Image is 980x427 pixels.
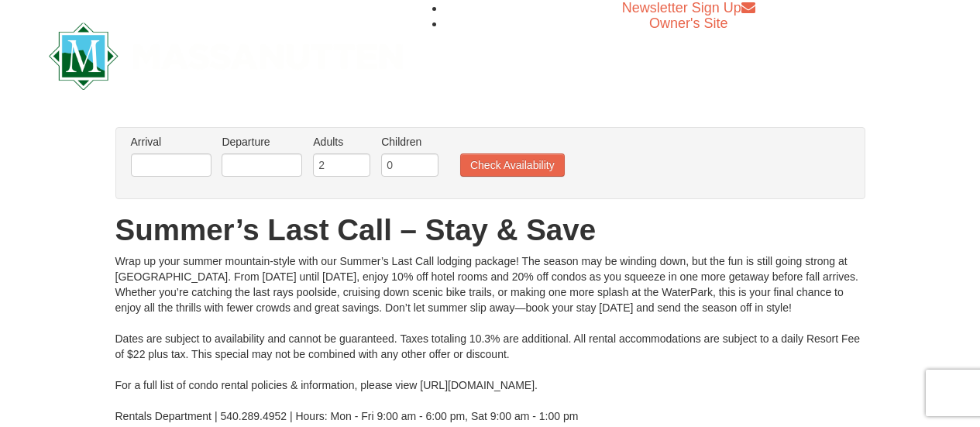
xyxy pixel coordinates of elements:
img: Massanutten Resort Logo [49,22,404,90]
label: Adults [313,134,370,150]
a: Owner's Site [649,15,727,31]
label: Arrival [131,134,211,150]
a: Massanutten Resort [49,36,404,72]
h1: Summer’s Last Call – Stay & Save [115,215,865,246]
div: Wrap up your summer mountain-style with our Summer’s Last Call lodging package! The season may be... [115,253,865,424]
label: Departure [222,134,302,150]
button: Check Availability [460,153,565,177]
label: Children [381,134,438,150]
